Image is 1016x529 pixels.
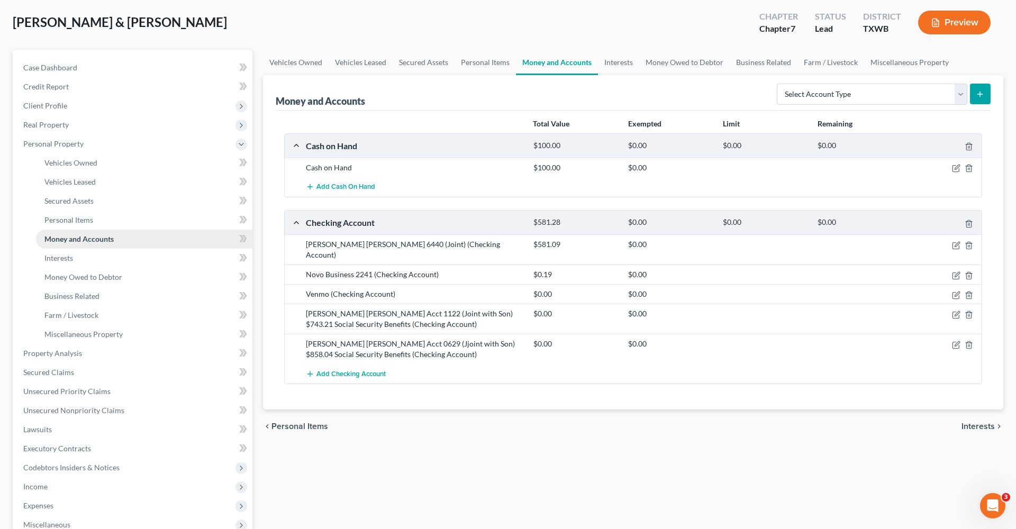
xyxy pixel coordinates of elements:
[759,11,798,23] div: Chapter
[528,339,623,349] div: $0.00
[36,268,252,287] a: Money Owed to Debtor
[961,422,995,431] span: Interests
[271,422,328,431] span: Personal Items
[301,339,528,360] div: [PERSON_NAME] [PERSON_NAME] Acct 0629 (Jjoint with Son) $858.04 Social Security Benefits (Checkin...
[301,239,528,260] div: [PERSON_NAME] [PERSON_NAME] 6440 (Joint) (Checking Account)
[961,422,1003,431] button: Interests chevron_right
[863,23,901,35] div: TXWB
[23,349,82,358] span: Property Analysis
[23,482,48,491] span: Income
[44,291,99,300] span: Business Related
[623,162,718,173] div: $0.00
[528,269,623,280] div: $0.19
[23,463,120,472] span: Codebtors Insiders & Notices
[329,50,393,75] a: Vehicles Leased
[918,11,991,34] button: Preview
[36,191,252,211] a: Secured Assets
[791,23,795,33] span: 7
[23,425,52,434] span: Lawsuits
[718,141,812,151] div: $0.00
[864,50,955,75] a: Miscellaneous Property
[393,50,455,75] a: Secured Assets
[455,50,516,75] a: Personal Items
[995,422,1003,431] i: chevron_right
[528,308,623,319] div: $0.00
[23,63,77,72] span: Case Dashboard
[15,401,252,420] a: Unsecured Nonpriority Claims
[263,422,328,431] button: chevron_left Personal Items
[1002,493,1010,501] span: 3
[301,289,528,299] div: Venmo (Checking Account)
[15,363,252,382] a: Secured Claims
[797,50,864,75] a: Farm / Livestock
[44,177,96,186] span: Vehicles Leased
[528,289,623,299] div: $0.00
[15,58,252,77] a: Case Dashboard
[36,172,252,191] a: Vehicles Leased
[301,308,528,330] div: [PERSON_NAME] [PERSON_NAME] Acct 1122 (Joint with Son) $743.21 Social Security Benefits (Checking...
[15,77,252,96] a: Credit Report
[23,139,84,148] span: Personal Property
[36,306,252,325] a: Farm / Livestock
[528,162,623,173] div: $100.00
[623,308,718,319] div: $0.00
[23,406,124,415] span: Unsecured Nonpriority Claims
[44,215,93,224] span: Personal Items
[623,141,718,151] div: $0.00
[301,140,528,151] div: Cash on Hand
[306,364,386,384] button: Add Checking Account
[316,183,375,191] span: Add Cash on Hand
[23,101,67,110] span: Client Profile
[263,50,329,75] a: Vehicles Owned
[23,368,74,377] span: Secured Claims
[44,158,97,167] span: Vehicles Owned
[36,153,252,172] a: Vehicles Owned
[23,444,91,453] span: Executory Contracts
[730,50,797,75] a: Business Related
[623,217,718,227] div: $0.00
[623,339,718,349] div: $0.00
[718,217,812,227] div: $0.00
[628,119,661,128] strong: Exempted
[44,234,114,243] span: Money and Accounts
[623,239,718,250] div: $0.00
[623,289,718,299] div: $0.00
[306,177,375,197] button: Add Cash on Hand
[23,120,69,129] span: Real Property
[528,217,623,227] div: $581.28
[812,217,907,227] div: $0.00
[36,249,252,268] a: Interests
[23,82,69,91] span: Credit Report
[44,330,123,339] span: Miscellaneous Property
[863,11,901,23] div: District
[36,287,252,306] a: Business Related
[44,253,73,262] span: Interests
[815,23,846,35] div: Lead
[639,50,730,75] a: Money Owed to Debtor
[44,272,122,281] span: Money Owed to Debtor
[23,387,111,396] span: Unsecured Priority Claims
[23,520,70,529] span: Miscellaneous
[301,162,528,173] div: Cash on Hand
[23,501,53,510] span: Expenses
[15,344,252,363] a: Property Analysis
[815,11,846,23] div: Status
[15,382,252,401] a: Unsecured Priority Claims
[15,439,252,458] a: Executory Contracts
[44,311,98,320] span: Farm / Livestock
[528,141,623,151] div: $100.00
[812,141,907,151] div: $0.00
[301,217,528,228] div: Checking Account
[301,269,528,280] div: Novo Business 2241 (Checking Account)
[36,211,252,230] a: Personal Items
[759,23,798,35] div: Chapter
[528,239,623,250] div: $581.09
[276,95,365,107] div: Money and Accounts
[980,493,1005,518] iframe: Intercom live chat
[598,50,639,75] a: Interests
[316,370,386,378] span: Add Checking Account
[36,230,252,249] a: Money and Accounts
[533,119,569,128] strong: Total Value
[263,422,271,431] i: chevron_left
[15,420,252,439] a: Lawsuits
